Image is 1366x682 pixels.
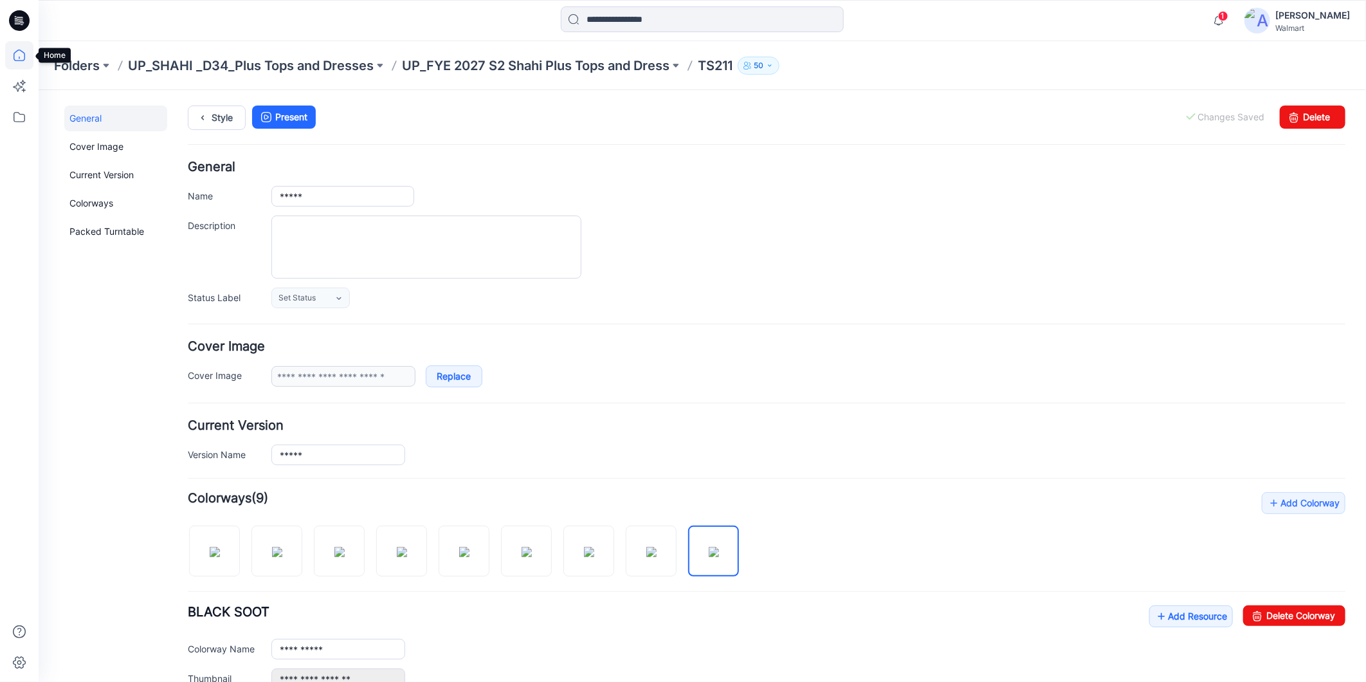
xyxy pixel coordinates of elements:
iframe: edit-style [39,90,1366,682]
span: Set Status [240,201,277,214]
label: Thumbnail [149,581,220,595]
div: [PERSON_NAME] [1275,8,1350,23]
p: 50 [754,59,763,73]
label: Status Label [149,200,220,214]
span: (9) [213,400,230,416]
label: Name [149,98,220,113]
h4: Cover Image [149,250,1307,263]
img: eyJhbGciOiJIUzI1NiIsImtpZCI6IjAiLCJzbHQiOiJzZXMiLCJ0eXAiOiJKV1QifQ.eyJkYXRhIjp7InR5cGUiOiJzdG9yYW... [608,457,618,467]
a: Folders [54,57,100,75]
button: 50 [738,57,779,75]
strong: Colorways [149,400,213,416]
a: Set Status [233,198,311,218]
a: Add Colorway [1223,402,1307,424]
label: Colorway Name [149,551,220,566]
a: UP_SHAHI _D34_Plus Tops and Dresses [128,57,374,75]
h4: Current Version [149,329,1307,342]
label: Cover Image [149,278,220,292]
img: avatar [1244,8,1270,33]
a: Replace [387,275,444,297]
img: eyJhbGciOiJIUzI1NiIsImtpZCI6IjAiLCJzbHQiOiJzZXMiLCJ0eXAiOiJKV1QifQ.eyJkYXRhIjp7InR5cGUiOiJzdG9yYW... [233,457,244,467]
img: eyJhbGciOiJIUzI1NiIsImtpZCI6IjAiLCJzbHQiOiJzZXMiLCJ0eXAiOiJKV1QifQ.eyJkYXRhIjp7InR5cGUiOiJzdG9yYW... [421,457,431,467]
span: 1 [1218,11,1228,21]
a: UP_FYE 2027 S2 Shahi Plus Tops and Dress [402,57,669,75]
img: eyJhbGciOiJIUzI1NiIsImtpZCI6IjAiLCJzbHQiOiJzZXMiLCJ0eXAiOiJKV1QifQ.eyJkYXRhIjp7InR5cGUiOiJzdG9yYW... [171,457,181,467]
a: Delete Colorway [1205,515,1307,536]
img: eyJhbGciOiJIUzI1NiIsImtpZCI6IjAiLCJzbHQiOiJzZXMiLCJ0eXAiOiJKV1QifQ.eyJkYXRhIjp7InR5cGUiOiJzdG9yYW... [358,457,369,467]
a: Add Resource [1111,515,1194,537]
img: eyJhbGciOiJIUzI1NiIsImtpZCI6IjAiLCJzbHQiOiJzZXMiLCJ0eXAiOiJKV1QifQ.eyJkYXRhIjp7InR5cGUiOiJzdG9yYW... [670,457,680,467]
label: Description [149,128,220,142]
div: Walmart [1275,23,1350,33]
label: Version Name [149,357,220,371]
img: eyJhbGciOiJIUzI1NiIsImtpZCI6IjAiLCJzbHQiOiJzZXMiLCJ0eXAiOiJKV1QifQ.eyJkYXRhIjp7InR5cGUiOiJzdG9yYW... [545,457,556,467]
p: TS211 [698,57,733,75]
img: eyJhbGciOiJIUzI1NiIsImtpZCI6IjAiLCJzbHQiOiJzZXMiLCJ0eXAiOiJKV1QifQ.eyJkYXRhIjp7InR5cGUiOiJzdG9yYW... [483,457,493,467]
img: eyJhbGciOiJIUzI1NiIsImtpZCI6IjAiLCJzbHQiOiJzZXMiLCJ0eXAiOiJKV1QifQ.eyJkYXRhIjp7InR5cGUiOiJzdG9yYW... [296,457,306,467]
span: BLACK SOOT [149,514,231,530]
